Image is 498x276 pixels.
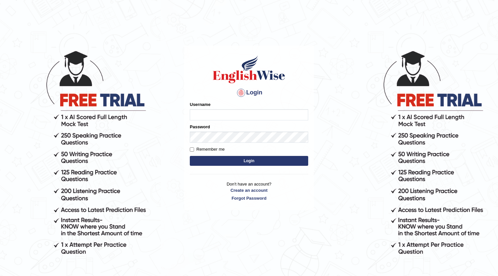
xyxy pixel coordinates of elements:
p: Don't have an account? [190,181,308,201]
button: Login [190,156,308,166]
label: Username [190,101,211,108]
input: Remember me [190,147,194,152]
img: Logo of English Wise sign in for intelligent practice with AI [212,55,286,84]
label: Remember me [190,146,225,153]
a: Create an account [190,187,308,193]
a: Forgot Password [190,195,308,201]
h4: Login [190,88,308,98]
label: Password [190,124,210,130]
